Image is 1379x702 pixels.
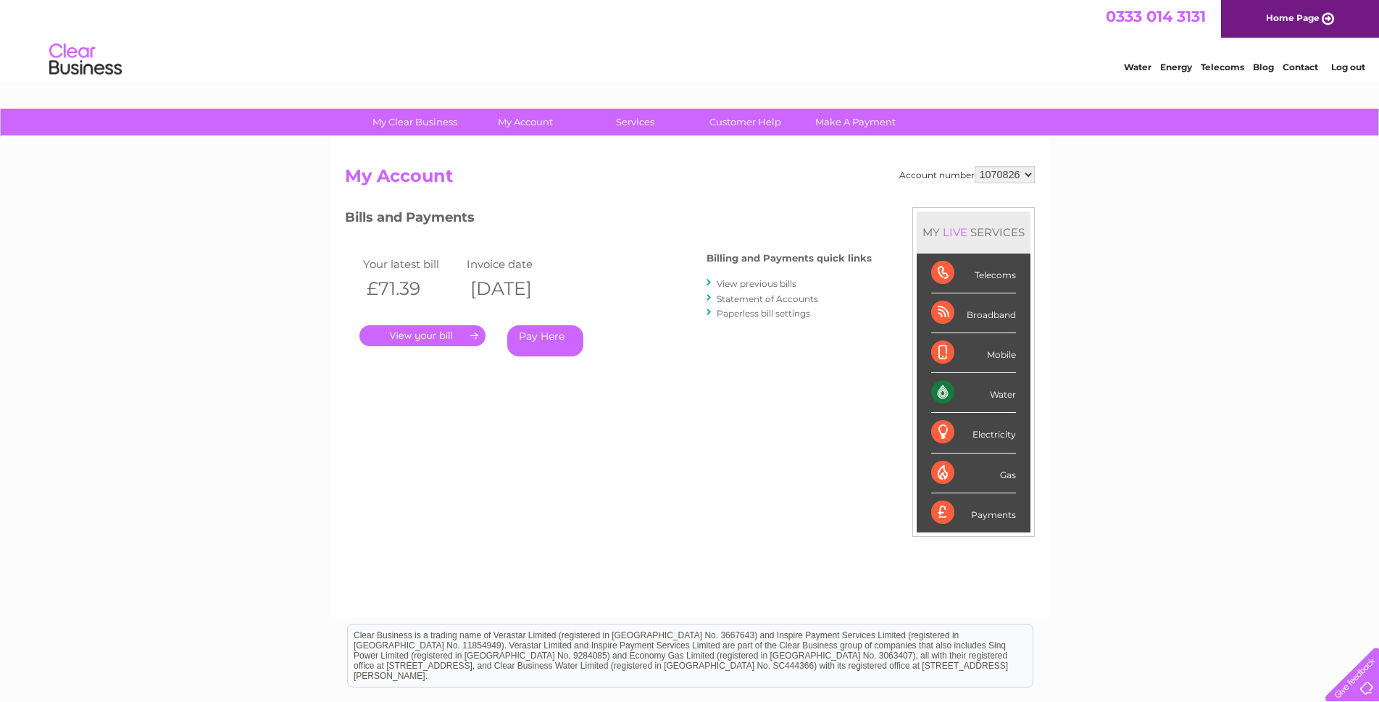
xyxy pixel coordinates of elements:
[1253,62,1274,72] a: Blog
[940,225,970,239] div: LIVE
[899,166,1035,183] div: Account number
[1201,62,1244,72] a: Telecoms
[1331,62,1365,72] a: Log out
[931,254,1016,293] div: Telecoms
[931,493,1016,532] div: Payments
[355,109,475,135] a: My Clear Business
[707,253,872,264] h4: Billing and Payments quick links
[575,109,695,135] a: Services
[463,254,567,274] td: Invoice date
[931,454,1016,493] div: Gas
[931,413,1016,453] div: Electricity
[507,325,583,356] a: Pay Here
[359,274,464,304] th: £71.39
[796,109,915,135] a: Make A Payment
[345,166,1035,193] h2: My Account
[717,278,796,289] a: View previous bills
[717,293,818,304] a: Statement of Accounts
[465,109,585,135] a: My Account
[931,373,1016,413] div: Water
[49,38,122,82] img: logo.png
[917,212,1030,253] div: MY SERVICES
[345,207,872,233] h3: Bills and Payments
[1160,62,1192,72] a: Energy
[931,293,1016,333] div: Broadband
[686,109,805,135] a: Customer Help
[1283,62,1318,72] a: Contact
[463,274,567,304] th: [DATE]
[1124,62,1151,72] a: Water
[717,308,810,319] a: Paperless bill settings
[359,254,464,274] td: Your latest bill
[931,333,1016,373] div: Mobile
[348,8,1033,70] div: Clear Business is a trading name of Verastar Limited (registered in [GEOGRAPHIC_DATA] No. 3667643...
[359,325,486,346] a: .
[1106,7,1206,25] a: 0333 014 3131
